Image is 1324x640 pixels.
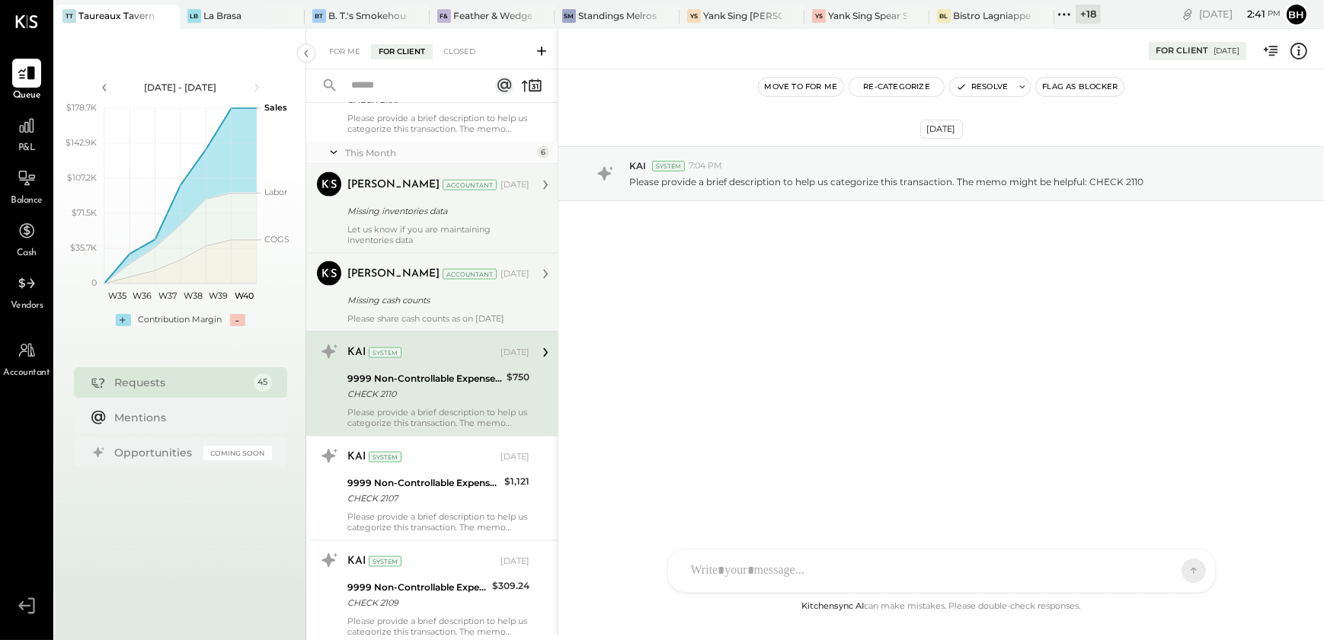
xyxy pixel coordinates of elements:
button: Re-Categorize [849,78,944,96]
div: BT [312,9,326,23]
div: Bistro Lagniappe [953,9,1031,22]
div: [DATE] - [DATE] [116,81,245,94]
text: 0 [91,277,97,288]
div: KAI [347,554,366,569]
button: Flag as Blocker [1036,78,1124,96]
div: - [230,314,245,326]
span: Vendors [11,299,43,313]
div: For Client [1156,45,1208,57]
span: Queue [13,89,41,103]
div: Accountant [443,269,497,280]
div: Please provide a brief description to help us categorize this transaction. The memo might be help... [347,616,529,637]
div: Opportunities [115,445,196,460]
div: [DATE] [500,347,529,359]
div: Requests [115,375,246,390]
div: KAI [347,450,366,465]
div: System [369,452,401,462]
a: Vendors [1,269,53,313]
text: $107.2K [67,172,97,183]
text: Sales [264,102,287,113]
span: P&L [18,142,36,155]
div: System [369,347,401,358]
div: BL [937,9,951,23]
div: [DATE] [500,179,529,191]
button: Bh [1284,2,1309,27]
div: La Brasa [203,9,241,22]
span: Cash [17,247,37,261]
text: $178.7K [66,102,97,113]
span: 7:04 PM [689,160,722,172]
div: [PERSON_NAME] [347,267,440,282]
div: [DATE] [500,451,529,463]
div: [DATE] [1214,46,1239,56]
div: CHECK 2109 [347,595,488,610]
div: 9999 Non-Controllable Expenses:Other Income and Expenses:To Be Classified P&L [347,371,502,386]
div: [DATE] [500,268,529,280]
a: Queue [1,59,53,103]
div: Yank Sing Spear Street [828,9,907,22]
div: copy link [1180,6,1195,22]
button: Move to for me [759,78,844,96]
div: $1,121 [504,474,529,489]
div: Please provide a brief description to help us categorize this transaction. The memo might be help... [347,511,529,533]
div: [DATE] [920,120,963,139]
div: Please share cash counts as on [DATE] [347,313,529,324]
p: Please provide a brief description to help us categorize this transaction. The memo might be help... [629,175,1143,188]
div: Coming Soon [203,446,272,460]
a: Accountant [1,336,53,380]
div: Feather & Wedge [453,9,532,22]
div: This Month [345,146,533,159]
div: $750 [507,370,529,385]
span: KAI [629,159,646,172]
text: $35.7K [70,242,97,253]
div: Let us know if you are maintaining inventories data [347,224,529,245]
text: W38 [184,290,203,301]
div: + 18 [1076,5,1101,24]
div: Please provide a brief description to help us categorize this transaction. The memo might be help... [347,407,529,428]
div: [DATE] [1199,7,1281,21]
div: Missing inventories data [347,203,525,219]
div: CHECK 2110 [347,386,502,402]
span: Accountant [4,366,50,380]
div: Contribution Margin [139,314,222,326]
div: KAI [347,345,366,360]
div: Accountant [443,180,497,190]
div: 6 [537,146,549,158]
div: B. T.'s Smokehouse [328,9,407,22]
div: TT [62,9,76,23]
div: SM [562,9,576,23]
button: Resolve [950,78,1014,96]
div: Standings Melrose [578,9,657,22]
a: Balance [1,164,53,208]
text: W36 [133,290,152,301]
div: LB [187,9,201,23]
text: $71.5K [72,207,97,218]
div: Please provide a brief description to help us categorize this transaction. The memo might be help... [347,113,529,134]
div: YS [812,9,826,23]
div: [PERSON_NAME] [347,178,440,193]
div: 9999 Non-Controllable Expenses:Other Income and Expenses:To Be Classified P&L [347,475,500,491]
div: 45 [254,373,272,392]
div: Mentions [115,410,264,425]
span: Balance [11,194,43,208]
text: W35 [107,290,126,301]
div: Yank Sing [PERSON_NAME][GEOGRAPHIC_DATA] [703,9,782,22]
a: P&L [1,111,53,155]
div: F& [437,9,451,23]
div: YS [687,9,701,23]
div: $309.24 [492,578,529,594]
div: 9999 Non-Controllable Expenses:Other Income and Expenses:To Be Classified P&L [347,580,488,595]
div: + [116,314,131,326]
text: W39 [209,290,228,301]
text: Labor [264,187,287,197]
div: Taureaux Tavern [78,9,155,22]
div: For Client [371,44,433,59]
div: For Me [321,44,368,59]
div: System [652,161,685,171]
text: $142.9K [66,137,97,148]
text: COGS [264,234,289,245]
a: Cash [1,216,53,261]
div: [DATE] [500,555,529,568]
div: System [369,556,401,567]
div: Missing cash counts [347,293,525,308]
